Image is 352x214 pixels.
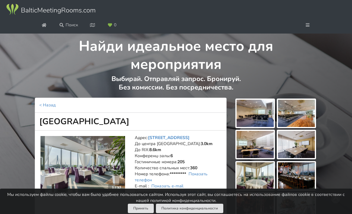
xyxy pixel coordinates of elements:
[108,183,125,192] div: 1 / 37
[135,171,208,183] a: Показать телефон
[151,183,183,189] a: Показать e-mail
[201,141,212,147] strong: 3.0km
[278,131,315,158] img: Riga Islande Hotel | Рига | Площадка для мероприятий - фото галереи
[278,100,315,127] img: Riga Islande Hotel | Рига | Площадка для мероприятий - фото галереи
[278,162,315,190] img: Riga Islande Hotel | Рига | Площадка для мероприятий - фото галереи
[190,165,197,171] strong: 360
[237,100,274,127] img: Riga Islande Hotel | Рига | Площадка для мероприятий - фото галереи
[128,204,154,213] button: Принять
[35,113,227,131] h1: [GEOGRAPHIC_DATA]
[114,23,116,27] span: 0
[148,135,189,141] a: [STREET_ADDRESS]
[135,135,222,201] address: Адрес: До центра [GEOGRAPHIC_DATA]: До RIX: Конференц-залы: Гостиничные номера: Количество спальн...
[149,147,161,153] strong: 8.6km
[5,3,96,16] img: Baltic Meeting Rooms
[156,204,223,213] a: Политика конфиденциальности
[40,136,125,193] img: Гостиница | Рига | Riga Islande Hotel
[55,20,82,31] a: Поиск
[237,162,274,190] img: Riga Islande Hotel | Рига | Площадка для мероприятий - фото галереи
[35,34,317,73] h1: Найди идеальное место для мероприятия
[39,102,56,108] a: < Назад
[40,136,125,193] a: Гостиница | Рига | Riga Islande Hotel 1 / 37
[35,75,317,98] p: Выбирай. Отправляй запрос. Бронируй. Без комиссии. Без посредничества.
[237,131,274,158] img: Riga Islande Hotel | Рига | Площадка для мероприятий - фото галереи
[177,159,185,165] strong: 205
[170,153,173,159] strong: 6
